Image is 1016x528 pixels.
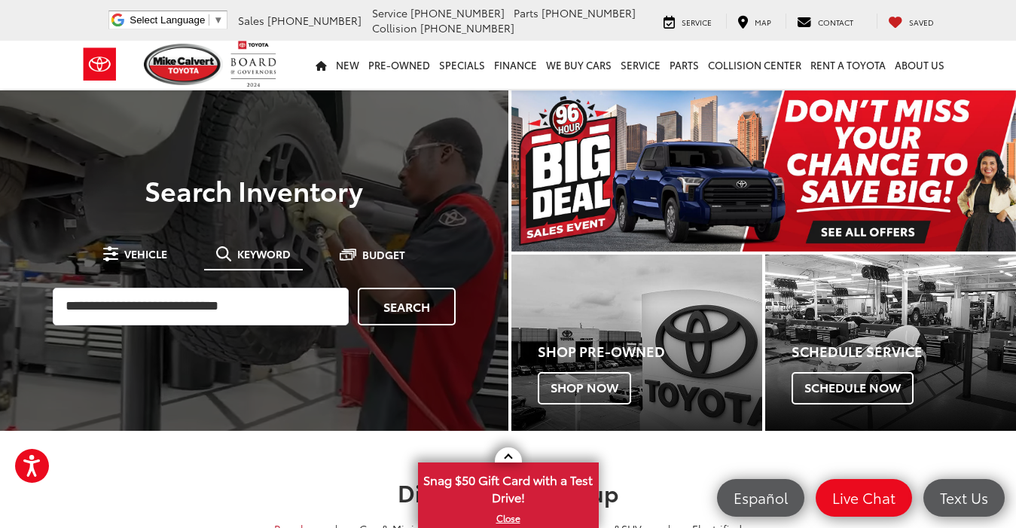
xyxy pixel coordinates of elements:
[79,480,938,505] h2: Discover Our Lineup
[410,5,505,20] span: [PHONE_NUMBER]
[792,372,914,404] span: Schedule Now
[32,175,477,205] h3: Search Inventory
[490,41,542,89] a: Finance
[542,5,636,20] span: [PHONE_NUMBER]
[806,41,890,89] a: Rent a Toyota
[362,249,405,260] span: Budget
[213,14,223,26] span: ▼
[717,479,804,517] a: Español
[238,13,264,28] span: Sales
[816,479,912,517] a: Live Chat
[124,249,167,259] span: Vehicle
[682,17,712,28] span: Service
[311,41,331,89] a: Home
[665,41,703,89] a: Parts
[331,41,364,89] a: New
[435,41,490,89] a: Specials
[726,14,783,29] a: Map
[755,17,771,28] span: Map
[538,344,762,359] h4: Shop Pre-Owned
[703,41,806,89] a: Collision Center
[818,17,853,28] span: Contact
[364,41,435,89] a: Pre-Owned
[130,14,205,26] span: Select Language
[511,255,762,430] a: Shop Pre-Owned Shop Now
[358,288,456,325] a: Search
[72,40,128,89] img: Toyota
[923,479,1005,517] a: Text Us
[372,5,407,20] span: Service
[825,488,903,507] span: Live Chat
[372,20,417,35] span: Collision
[616,41,665,89] a: Service
[144,44,224,85] img: Mike Calvert Toyota
[652,14,723,29] a: Service
[765,255,1016,430] div: Toyota
[420,20,514,35] span: [PHONE_NUMBER]
[542,41,616,89] a: WE BUY CARS
[237,249,291,259] span: Keyword
[792,344,1016,359] h4: Schedule Service
[267,13,362,28] span: [PHONE_NUMBER]
[130,14,223,26] a: Select Language​
[877,14,945,29] a: My Saved Vehicles
[538,372,631,404] span: Shop Now
[765,255,1016,430] a: Schedule Service Schedule Now
[932,488,996,507] span: Text Us
[786,14,865,29] a: Contact
[726,488,795,507] span: Español
[514,5,539,20] span: Parts
[420,464,597,510] span: Snag $50 Gift Card with a Test Drive!
[511,255,762,430] div: Toyota
[909,17,934,28] span: Saved
[890,41,949,89] a: About Us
